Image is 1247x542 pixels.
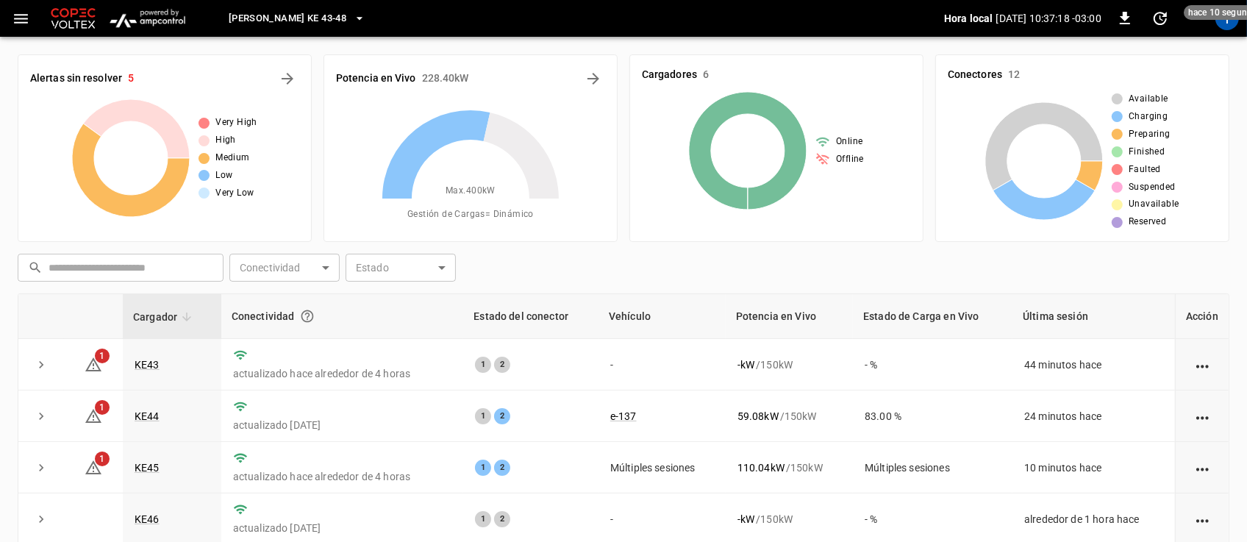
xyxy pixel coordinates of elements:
span: Cargador [133,308,196,326]
h6: Alertas sin resolver [30,71,122,87]
span: Gestión de Cargas = Dinámico [407,207,534,222]
td: 44 minutos hace [1012,339,1175,391]
span: Unavailable [1129,197,1179,212]
div: 1 [475,357,491,373]
h6: 228.40 kW [422,71,469,87]
th: Vehículo [599,294,726,339]
div: 1 [475,511,491,527]
span: Max. 400 kW [446,184,496,199]
span: Available [1129,92,1168,107]
span: Very High [215,115,257,130]
p: 59.08 kW [737,409,779,424]
span: 1 [95,349,110,363]
td: - [599,339,726,391]
p: actualizado [DATE] [233,418,452,432]
th: Acción [1175,294,1229,339]
div: 1 [475,408,491,424]
h6: Cargadores [642,67,697,83]
div: / 150 kW [737,460,841,475]
span: Online [836,135,862,149]
td: 10 minutos hace [1012,442,1175,493]
th: Estado del conector [463,294,599,339]
div: / 150 kW [737,409,841,424]
h6: 5 [128,71,134,87]
h6: Conectores [948,67,1002,83]
div: Conectividad [232,303,454,329]
span: Offline [836,152,864,167]
th: Potencia en Vivo [726,294,853,339]
a: KE45 [135,462,160,474]
a: 1 [85,461,102,473]
span: Very Low [215,186,254,201]
button: set refresh interval [1148,7,1172,30]
th: Estado de Carga en Vivo [853,294,1012,339]
button: [PERSON_NAME] KE 43-48 [223,4,371,33]
td: 24 minutos hace [1012,391,1175,442]
td: Múltiples sesiones [599,442,726,493]
button: Energy Overview [582,67,605,90]
span: Suspended [1129,180,1176,195]
span: Finished [1129,145,1165,160]
span: Medium [215,151,249,165]
a: 1 [85,357,102,369]
p: Hora local [944,11,993,26]
p: - kW [737,357,754,372]
button: expand row [30,457,52,479]
div: action cell options [1193,409,1212,424]
th: Última sesión [1012,294,1175,339]
div: / 150 kW [737,512,841,527]
h6: 6 [703,67,709,83]
a: KE44 [135,410,160,422]
span: Reserved [1129,215,1166,229]
img: ampcontrol.io logo [104,4,190,32]
span: Low [215,168,232,183]
span: [PERSON_NAME] KE 43-48 [229,10,346,27]
div: 1 [475,460,491,476]
p: - kW [737,512,754,527]
td: - % [853,339,1012,391]
p: actualizado hace alrededor de 4 horas [233,469,452,484]
span: Preparing [1129,127,1171,142]
h6: 12 [1008,67,1020,83]
p: [DATE] 10:37:18 -03:00 [996,11,1101,26]
p: 110.04 kW [737,460,785,475]
div: 2 [494,408,510,424]
div: 2 [494,460,510,476]
span: High [215,133,236,148]
span: 1 [95,452,110,466]
button: expand row [30,405,52,427]
a: KE43 [135,359,160,371]
img: Customer Logo [48,4,99,32]
div: action cell options [1193,512,1212,527]
a: 1 [85,409,102,421]
span: 1 [95,400,110,415]
p: actualizado hace alrededor de 4 horas [233,366,452,381]
button: expand row [30,508,52,530]
div: 2 [494,511,510,527]
div: action cell options [1193,460,1212,475]
p: actualizado [DATE] [233,521,452,535]
button: Conexión entre el cargador y nuestro software. [294,303,321,329]
div: action cell options [1193,357,1212,372]
a: e-137 [610,410,637,422]
span: Faulted [1129,163,1161,177]
button: expand row [30,354,52,376]
td: Múltiples sesiones [853,442,1012,493]
div: / 150 kW [737,357,841,372]
button: All Alerts [276,67,299,90]
h6: Potencia en Vivo [336,71,416,87]
div: 2 [494,357,510,373]
span: Charging [1129,110,1168,124]
td: 83.00 % [853,391,1012,442]
a: KE46 [135,513,160,525]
